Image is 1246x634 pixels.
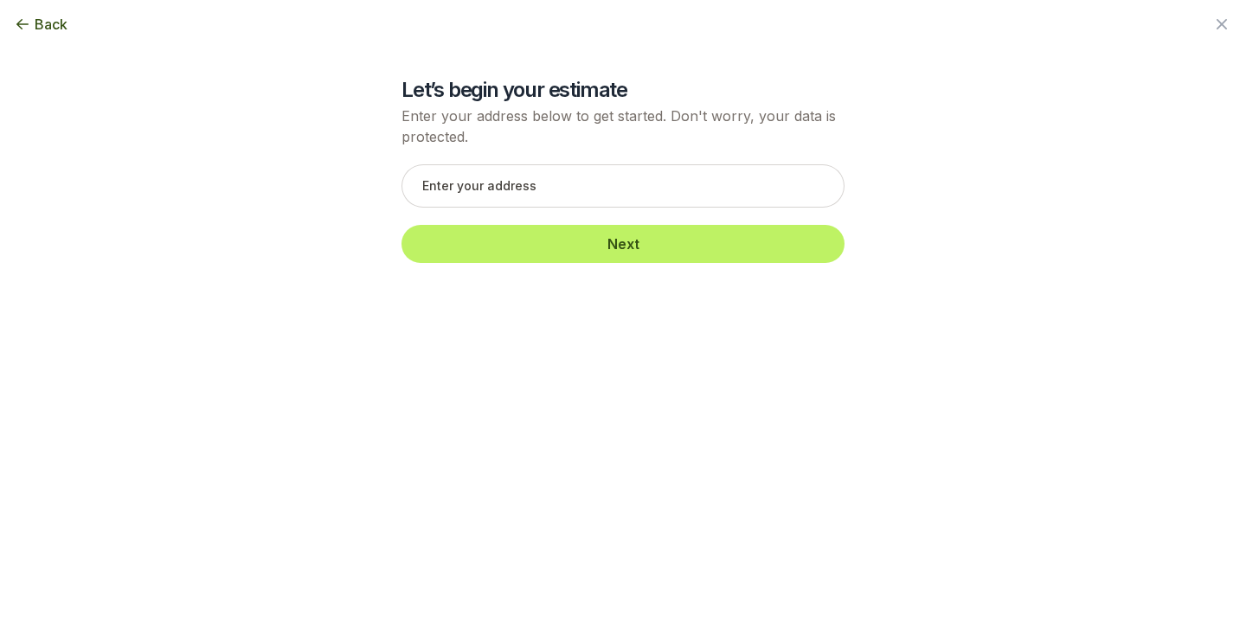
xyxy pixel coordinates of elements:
[401,164,845,208] input: Enter your address
[35,14,67,35] span: Back
[401,225,845,263] button: Next
[14,14,67,35] button: Back
[401,106,845,147] p: Enter your address below to get started. Don't worry, your data is protected.
[401,76,845,104] h2: Let’s begin your estimate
